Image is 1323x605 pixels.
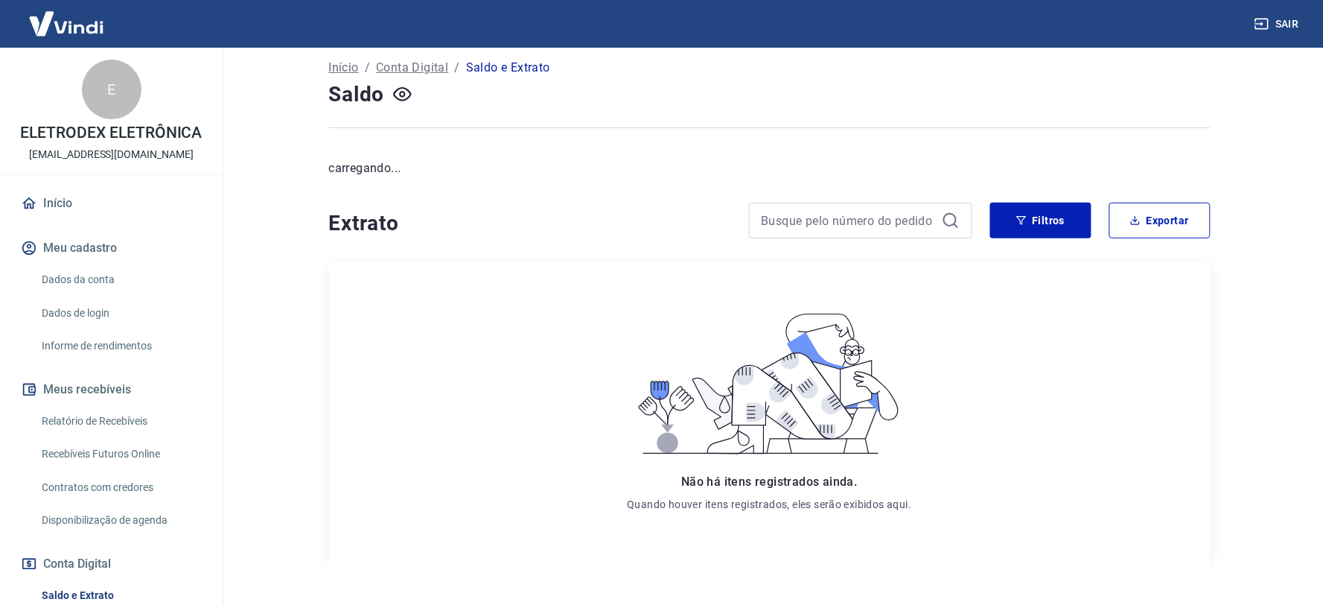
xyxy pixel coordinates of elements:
p: [EMAIL_ADDRESS][DOMAIN_NAME] [29,147,194,162]
a: Dados de login [36,298,205,329]
button: Exportar [1109,203,1211,238]
button: Meu cadastro [18,232,205,265]
button: Filtros [990,203,1091,238]
h4: Saldo [329,80,385,110]
span: Não há itens registrados ainda. [681,475,857,489]
a: Disponibilização de agenda [36,505,205,536]
p: Saldo e Extrato [466,59,550,77]
button: Meus recebíveis [18,373,205,406]
p: / [365,59,370,77]
a: Início [329,59,359,77]
p: ELETRODEX ELETRÔNICA [20,125,202,141]
button: Conta Digital [18,548,205,580]
p: / [455,59,460,77]
p: Quando houver itens registrados, eles serão exibidos aqui. [627,497,911,512]
p: carregando... [329,159,1211,177]
input: Busque pelo número do pedido [762,209,936,232]
h4: Extrato [329,209,731,238]
a: Relatório de Recebíveis [36,406,205,437]
a: Início [18,187,205,220]
a: Contratos com credores [36,472,205,503]
div: E [82,60,141,119]
a: Informe de rendimentos [36,331,205,361]
a: Dados da conta [36,265,205,295]
button: Sair [1252,10,1305,38]
a: Conta Digital [376,59,448,77]
a: Recebíveis Futuros Online [36,439,205,469]
img: Vindi [18,1,115,46]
